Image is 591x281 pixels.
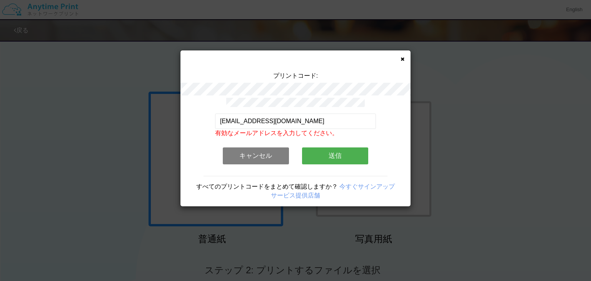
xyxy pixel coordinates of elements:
span: すべてのプリントコードをまとめて確認しますか？ [196,183,338,190]
a: サービス提供店舗 [271,192,320,199]
button: キャンセル [223,147,289,164]
p: 有効なメールアドレスを入力してください。 [215,129,376,138]
button: 送信 [302,147,368,164]
input: メールアドレス [215,114,376,129]
a: 今すぐサインアップ [339,183,395,190]
span: プリントコード: [273,72,318,79]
